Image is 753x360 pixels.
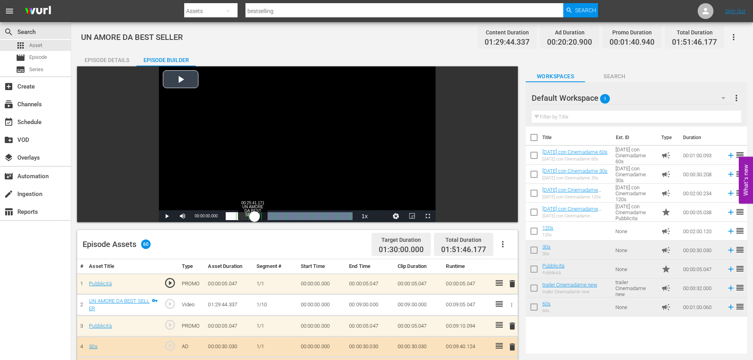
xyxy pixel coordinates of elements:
[542,187,601,199] a: [DATE] con Cinemadame 120s
[542,194,609,200] div: [DATE] con Cinemadame 120s
[4,135,13,145] span: VOD
[179,273,205,294] td: PROMO
[542,175,608,181] div: [DATE] con Cinemadame 30s
[612,165,658,184] td: [DATE] con Cinemadame 30s
[441,245,486,254] span: 01:51:46.177
[141,239,151,249] span: 60
[5,6,14,16] span: menu
[532,87,733,109] div: Default Workspace
[542,213,609,219] div: [DATE] con Cinemadame Pubblicita
[164,298,176,310] span: play_circle_outline
[542,168,608,174] a: [DATE] con Cinemadame 30s
[735,188,745,198] span: reorder
[542,301,551,307] a: 60s
[179,316,205,337] td: PROMO
[526,72,585,81] span: Workspaces
[394,294,443,316] td: 00:09:00.000
[253,294,297,316] td: 1/10
[346,316,394,337] td: 00:00:05.047
[672,38,717,47] span: 01:51:46.177
[612,298,658,317] td: None
[563,3,598,17] button: Search
[727,265,735,273] svg: Add to Episode
[612,184,658,203] td: [DATE] con Cinemadame 120s
[16,53,25,62] span: Episode
[420,210,436,222] button: Fullscreen
[542,308,551,313] div: 60s
[346,336,394,357] td: 00:00:30.030
[136,51,196,70] div: Episode Builder
[727,189,735,198] svg: Add to Episode
[680,184,723,203] td: 00:02:00.234
[680,146,723,165] td: 00:01:00.093
[542,206,601,218] a: [DATE] con Cinemadame Pubblicita
[661,226,671,236] span: Ad
[253,336,297,357] td: 1/1
[542,232,553,237] div: 120s
[77,294,86,316] td: 2
[542,244,551,250] a: 30s
[612,241,658,260] td: None
[547,38,592,47] span: 00:20:20.900
[4,100,13,109] span: Channels
[4,189,13,199] span: Ingestion
[357,210,372,222] button: Playback Rate
[379,245,424,254] span: 01:30:00.000
[725,8,745,14] a: Sign Out
[508,342,517,352] span: delete
[443,273,491,294] td: 00:00:05.047
[443,259,491,274] th: Runtime
[612,203,658,222] td: [DATE] con Cinemadame Pubblicita
[575,3,596,17] span: Search
[136,51,196,66] button: Episode Builder
[485,27,530,38] div: Content Duration
[77,336,86,357] td: 4
[346,273,394,294] td: 00:00:05.047
[542,126,611,149] th: Title
[205,273,253,294] td: 00:00:05.047
[89,298,149,311] a: UN AMORE DA BEST SELLER
[732,93,741,103] span: more_vert
[404,210,420,222] button: Picture-in-Picture
[680,241,723,260] td: 00:00:30.030
[727,151,735,160] svg: Add to Episode
[205,336,253,357] td: 00:00:30.030
[672,27,717,38] div: Total Duration
[394,259,443,274] th: Clip Duration
[612,260,658,279] td: None
[612,146,658,165] td: [DATE] con Cinemadame 60s
[547,27,592,38] div: Ad Duration
[164,340,176,352] span: play_circle_outline
[179,294,205,316] td: Video
[657,126,678,149] th: Type
[298,273,346,294] td: 00:00:00.000
[485,38,530,47] span: 01:29:44.337
[394,316,443,337] td: 00:00:05.047
[542,282,597,288] a: trailer Cinemadame new
[680,279,723,298] td: 00:00:32.000
[443,316,491,337] td: 00:09:10.094
[739,156,753,204] button: Open Feedback Widget
[77,51,136,70] div: Episode Details
[600,90,610,107] span: 9
[542,156,608,162] div: [DATE] con Cinemadame 60s
[86,259,161,274] th: Asset Title
[89,323,111,329] a: Pubblicità
[89,281,111,286] a: Pubblicità
[194,214,217,218] span: 00:00:00.000
[735,226,745,236] span: reorder
[179,259,205,274] th: Type
[29,41,42,49] span: Asset
[253,273,297,294] td: 1/1
[680,298,723,317] td: 00:01:00.060
[612,279,658,298] td: trailer Cinemadame new
[542,149,608,155] a: [DATE] con Cinemadame 60s
[661,302,671,312] span: Ad
[661,245,671,255] span: Ad
[164,277,176,289] span: play_circle_outline
[77,273,86,294] td: 1
[346,294,394,316] td: 00:09:00.000
[508,341,517,352] button: delete
[680,222,723,241] td: 00:02:00.120
[4,82,13,91] span: Create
